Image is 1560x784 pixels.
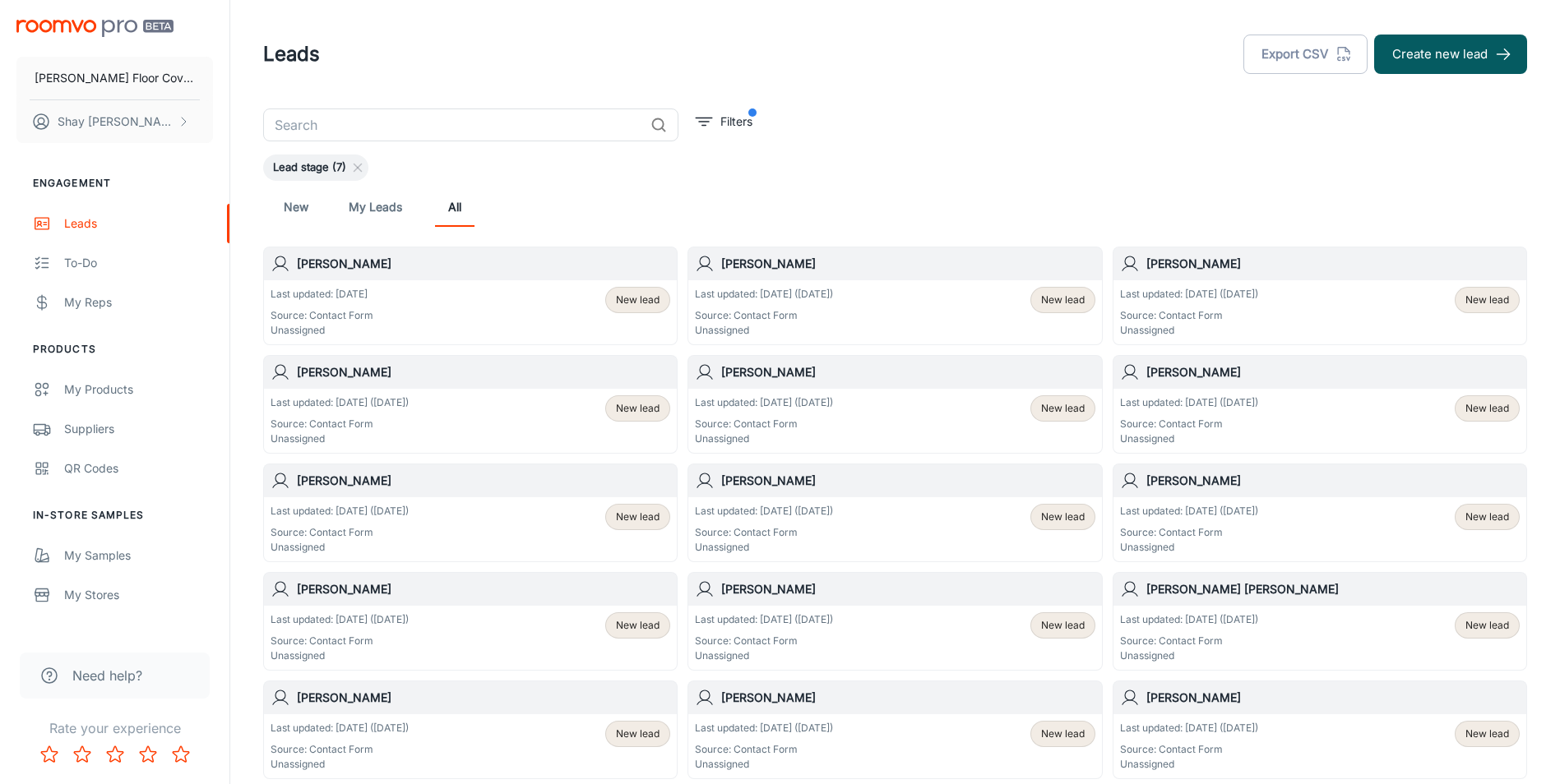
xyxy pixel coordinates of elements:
[263,154,368,181] div: Lead stage (7)
[1041,510,1085,524] span: New lead
[695,287,833,302] p: Last updated: [DATE] ([DATE])
[435,187,474,227] a: All
[1120,323,1258,338] p: Unassigned
[616,726,660,741] span: New lead
[271,287,373,302] p: Last updated: [DATE]
[616,510,660,524] span: New lead
[1465,401,1509,416] span: New lead
[271,648,409,663] p: Unassigned
[33,738,66,771] button: Rate 1 star
[66,738,99,771] button: Rate 2 star
[271,525,409,540] p: Source: Contact Form
[64,586,213,604] div: My Stores
[692,108,757,135] button: filter
[99,738,132,771] button: Rate 3 star
[64,546,213,565] div: My Samples
[695,323,833,338] p: Unassigned
[1113,247,1527,345] a: [PERSON_NAME]Last updated: [DATE] ([DATE])Source: Contact FormUnassignedNew lead
[263,355,678,454] a: [PERSON_NAME]Last updated: [DATE] ([DATE])Source: Contact FormUnassignedNew lead
[297,255,670,273] h6: [PERSON_NAME]
[1146,363,1520,381] h6: [PERSON_NAME]
[1041,293,1085,307] span: New lead
[1465,510,1509,524] span: New lead
[721,363,1095,381] h6: [PERSON_NAME]
[271,504,409,519] p: Last updated: [DATE] ([DATE])
[271,721,409,736] p: Last updated: [DATE] ([DATE])
[271,634,409,648] p: Source: Contact Form
[1120,757,1258,772] p: Unassigned
[1120,395,1258,410] p: Last updated: [DATE] ([DATE])
[695,612,833,627] p: Last updated: [DATE] ([DATE])
[721,689,1095,707] h6: [PERSON_NAME]
[132,738,164,771] button: Rate 4 star
[271,323,373,338] p: Unassigned
[1120,287,1258,302] p: Last updated: [DATE] ([DATE])
[695,540,833,555] p: Unassigned
[271,395,409,410] p: Last updated: [DATE] ([DATE])
[1120,540,1258,555] p: Unassigned
[1146,472,1520,490] h6: [PERSON_NAME]
[1041,401,1085,416] span: New lead
[263,680,678,779] a: [PERSON_NAME]Last updated: [DATE] ([DATE])Source: Contact FormUnassignedNew lead
[13,718,216,738] p: Rate your experience
[263,463,678,562] a: [PERSON_NAME]Last updated: [DATE] ([DATE])Source: Contact FormUnassignedNew lead
[616,401,660,416] span: New lead
[1374,35,1527,74] button: Create new lead
[271,612,409,627] p: Last updated: [DATE] ([DATE])
[1120,612,1258,627] p: Last updated: [DATE] ([DATE])
[263,572,678,671] a: [PERSON_NAME]Last updated: [DATE] ([DATE])Source: Contact FormUnassignedNew lead
[695,648,833,663] p: Unassigned
[271,757,409,772] p: Unassigned
[1120,308,1258,323] p: Source: Contact Form
[695,525,833,540] p: Source: Contact Form
[64,214,213,233] div: Leads
[58,113,174,131] p: Shay [PERSON_NAME]
[64,380,213,399] div: My Products
[695,431,833,446] p: Unassigned
[16,57,213,99] button: [PERSON_NAME] Floor Covering
[1120,634,1258,648] p: Source: Contact Form
[64,293,213,311] div: My Reps
[1113,680,1527,779] a: [PERSON_NAME]Last updated: [DATE] ([DATE])Source: Contact FormUnassignedNew lead
[297,689,670,707] h6: [PERSON_NAME]
[276,187,316,227] a: New
[1120,525,1258,540] p: Source: Contact Form
[263,247,678,345] a: [PERSON_NAME]Last updated: [DATE]Source: Contact FormUnassignedNew lead
[35,69,195,87] p: [PERSON_NAME] Floor Covering
[349,187,402,227] a: My Leads
[1146,689,1520,707] h6: [PERSON_NAME]
[1120,417,1258,431] p: Source: Contact Form
[1465,618,1509,633] span: New lead
[1120,648,1258,663] p: Unassigned
[16,100,213,143] button: Shay [PERSON_NAME]
[721,580,1095,598] h6: [PERSON_NAME]
[1146,580,1520,598] h6: [PERSON_NAME] [PERSON_NAME]
[1120,431,1258,446] p: Unassigned
[1465,726,1509,741] span: New lead
[164,738,197,771] button: Rate 5 star
[1120,504,1258,519] p: Last updated: [DATE] ([DATE])
[297,363,670,381] h6: [PERSON_NAME]
[263,108,644,141] input: Search
[271,308,373,323] p: Source: Contact Form
[64,254,213,272] div: To-do
[271,540,409,555] p: Unassigned
[616,293,660,307] span: New lead
[1146,255,1520,273] h6: [PERSON_NAME]
[263,159,356,176] span: Lead stage (7)
[1041,618,1085,633] span: New lead
[721,472,1095,490] h6: [PERSON_NAME]
[721,255,1095,273] h6: [PERSON_NAME]
[616,618,660,633] span: New lead
[64,459,213,477] div: QR Codes
[1243,35,1368,74] button: Export CSV
[687,463,1102,562] a: [PERSON_NAME]Last updated: [DATE] ([DATE])Source: Contact FormUnassignedNew lead
[1041,726,1085,741] span: New lead
[695,721,833,736] p: Last updated: [DATE] ([DATE])
[271,417,409,431] p: Source: Contact Form
[16,20,174,37] img: Roomvo PRO Beta
[1120,742,1258,757] p: Source: Contact Form
[1120,721,1258,736] p: Last updated: [DATE] ([DATE])
[687,572,1102,671] a: [PERSON_NAME]Last updated: [DATE] ([DATE])Source: Contact FormUnassignedNew lead
[1113,463,1527,562] a: [PERSON_NAME]Last updated: [DATE] ([DATE])Source: Contact FormUnassignedNew lead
